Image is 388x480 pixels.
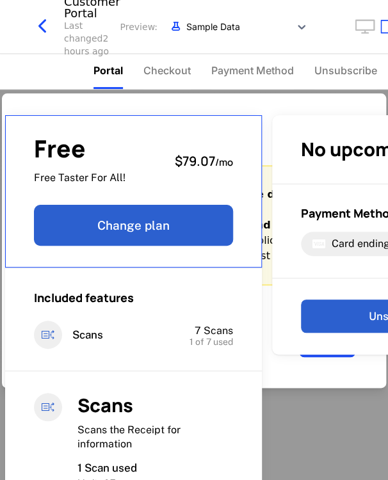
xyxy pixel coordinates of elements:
span: Portal [93,63,123,78]
div: Last changed 2 hours ago [64,19,120,58]
span: 1 of 7 used [190,337,233,346]
span: Preview: [120,20,157,33]
span: Free Taster For All! [34,171,125,185]
span: Scans [77,392,133,418]
button: Change plan [34,205,233,246]
sub: / mo [215,156,233,169]
span: Checkout [143,63,191,78]
span: Unsubscribe [314,63,377,78]
button: desktop [355,19,375,34]
i: visa [311,236,327,252]
span: Included features [34,290,134,305]
span: Scans [72,328,103,342]
i: entitlements [34,393,62,421]
span: 7 Scans [195,324,233,337]
span: $79.07 [175,152,215,170]
span: Free [34,137,125,161]
span: Scans the Receipt for information [77,424,181,450]
span: 1 Scan used [77,461,137,474]
span: Payment Method [211,63,294,78]
i: entitlements [34,321,62,349]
